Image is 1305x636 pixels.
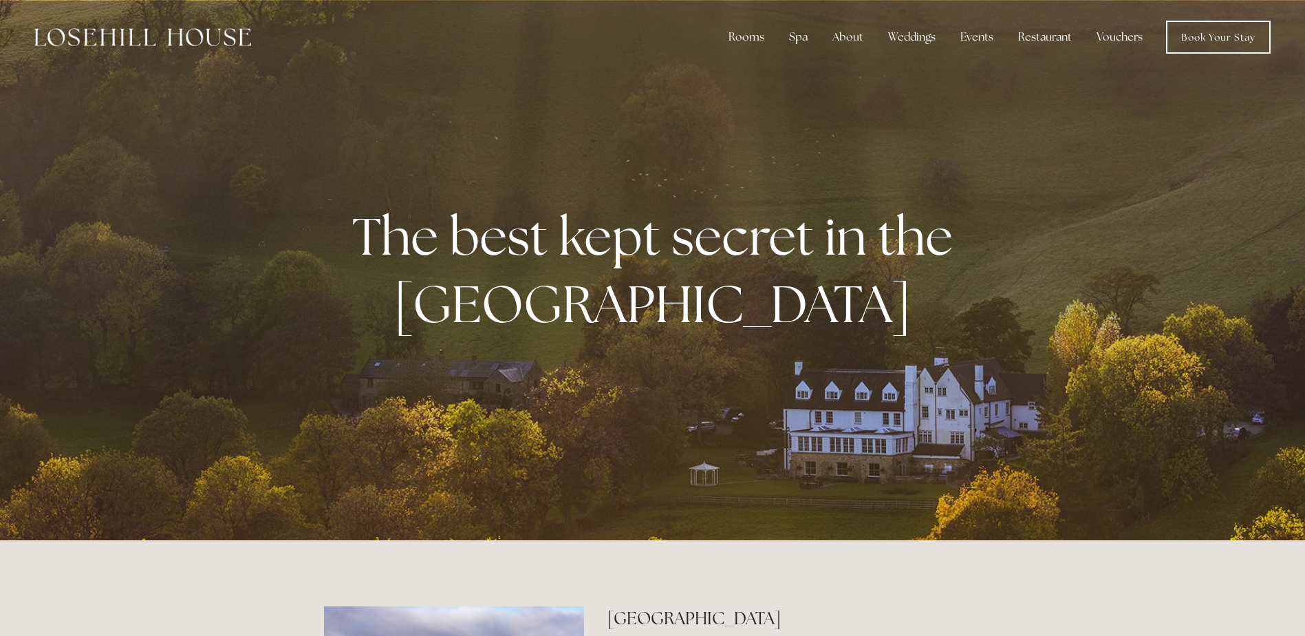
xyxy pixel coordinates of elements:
[34,28,251,46] img: Losehill House
[778,23,819,51] div: Spa
[1166,21,1271,54] a: Book Your Stay
[607,606,981,630] h2: [GEOGRAPHIC_DATA]
[718,23,775,51] div: Rooms
[352,202,964,337] strong: The best kept secret in the [GEOGRAPHIC_DATA]
[877,23,947,51] div: Weddings
[949,23,1004,51] div: Events
[821,23,874,51] div: About
[1007,23,1083,51] div: Restaurant
[1086,23,1154,51] a: Vouchers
